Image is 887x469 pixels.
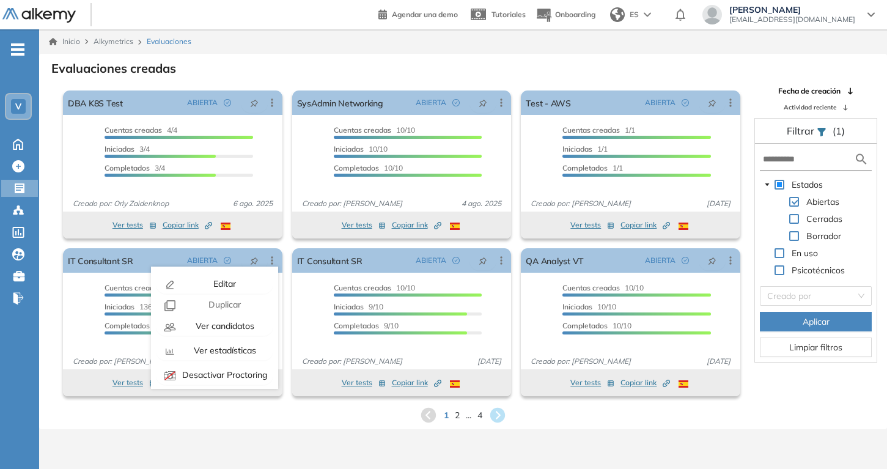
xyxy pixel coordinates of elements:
span: Completados [334,321,379,330]
img: world [610,7,625,22]
span: [DATE] [702,198,735,209]
span: Copiar link [620,377,670,388]
span: 6 ago. 2025 [228,198,278,209]
span: pushpin [708,98,716,108]
span: Cuentas creadas [562,125,620,135]
img: ESP [450,380,460,388]
span: Cerradas [804,212,845,226]
span: 10/10 [334,163,403,172]
img: Logo [2,8,76,23]
span: Limpiar filtros [789,341,842,354]
span: ABIERTA [187,97,218,108]
span: Abiertas [806,196,839,207]
span: ES [630,9,639,20]
span: Fecha de creación [778,86,841,97]
span: 4 [477,409,482,422]
button: Ver tests [570,218,614,232]
img: ESP [679,380,688,388]
i: - [11,48,24,51]
span: Actividad reciente [784,103,836,112]
span: check-circle [224,257,231,264]
span: pushpin [479,98,487,108]
span: check-circle [682,99,689,106]
span: 1/1 [562,125,635,135]
span: V [15,102,21,111]
span: 1/1 [562,144,608,153]
button: pushpin [699,93,726,113]
span: 10/10 [334,283,415,292]
span: Completados [562,321,608,330]
span: Borrador [806,231,841,242]
button: Duplicar [156,298,273,311]
button: Aplicar [760,312,872,331]
span: Completados [562,163,608,172]
span: (1) [833,124,845,138]
span: caret-down [764,182,770,188]
span: Psicotécnicos [789,263,847,278]
span: Filtrar [787,125,817,137]
span: Ver candidatos [193,320,254,331]
span: Copiar link [392,377,441,388]
span: 1 [444,409,449,422]
span: Creado por: Orly Zaidenknop [68,198,174,209]
span: Evaluaciones [147,36,191,47]
button: Limpiar filtros [760,338,872,357]
button: pushpin [699,251,726,270]
a: IT Consultant SR [68,248,133,273]
a: DBA K8S Test [68,90,123,115]
span: Iniciadas [334,144,364,153]
span: 3/4 [105,163,165,172]
button: pushpin [241,251,268,270]
button: pushpin [469,251,496,270]
span: Creado por: [PERSON_NAME] [526,356,636,367]
button: Ver tests [112,375,156,390]
span: Aplicar [803,315,830,328]
img: search icon [854,152,869,167]
span: Desactivar Proctoring [180,369,268,380]
span: Borrador [804,229,844,243]
span: Cuentas creadas [334,283,391,292]
span: ABIERTA [416,97,446,108]
button: Ver tests [570,375,614,390]
span: check-circle [452,99,460,106]
span: Estados [789,177,825,192]
span: En uso [789,246,820,260]
span: pushpin [479,256,487,265]
span: Iniciadas [334,302,364,311]
span: Abiertas [804,194,842,209]
img: ESP [450,223,460,230]
h3: Evaluaciones creadas [51,61,176,76]
span: 9/10 [334,321,399,330]
span: Creado por: [PERSON_NAME] [68,356,178,367]
span: ABIERTA [645,255,675,266]
span: [PERSON_NAME] [729,5,855,15]
span: Psicotécnicos [792,265,845,276]
span: Cerradas [806,213,842,224]
span: Completados [105,163,150,172]
button: Ver tests [342,218,386,232]
span: Cuentas creadas [105,125,162,135]
span: Iniciadas [562,302,592,311]
span: check-circle [682,257,689,264]
span: Iniciadas [105,144,134,153]
span: Creado por: [PERSON_NAME] [297,356,407,367]
button: pushpin [469,93,496,113]
span: ABIERTA [416,255,446,266]
button: Copiar link [620,375,670,390]
span: pushpin [708,256,716,265]
button: pushpin [241,93,268,113]
span: pushpin [250,98,259,108]
button: Ver estadísticas [156,341,273,360]
button: Ver tests [342,375,386,390]
span: [DATE] [473,356,506,367]
span: Agendar una demo [392,10,458,19]
button: Editar [156,274,273,294]
span: 10/10 [334,144,388,153]
span: Editar [211,278,236,289]
span: check-circle [452,257,460,264]
span: [EMAIL_ADDRESS][DOMAIN_NAME] [729,15,855,24]
span: 10/10 [334,125,415,135]
span: ABIERTA [187,255,218,266]
span: 10/10 [562,321,631,330]
span: Completados [105,321,150,330]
